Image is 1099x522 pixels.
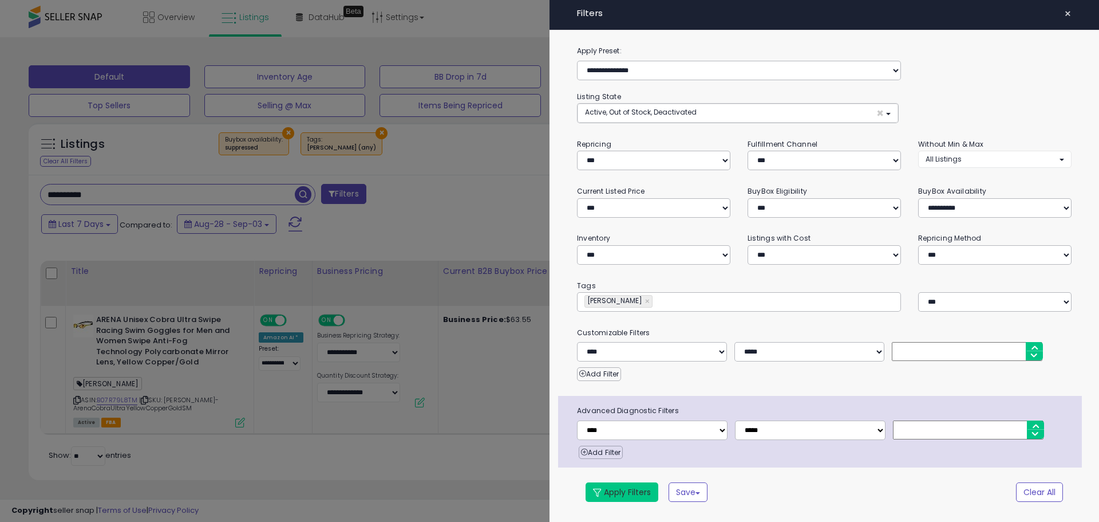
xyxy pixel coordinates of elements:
[585,107,697,117] span: Active, Out of Stock, Deactivated
[577,186,645,196] small: Current Listed Price
[586,482,658,502] button: Apply Filters
[579,446,623,460] button: Add Filter
[876,107,884,119] span: ×
[918,151,1072,167] button: All Listings
[577,139,611,149] small: Repricing
[748,186,807,196] small: BuyBox Eligibility
[669,482,707,502] button: Save
[568,327,1080,339] small: Customizable Filters
[748,233,811,243] small: Listings with Cost
[568,280,1080,292] small: Tags
[918,186,986,196] small: BuyBox Availability
[1064,6,1072,22] span: ×
[577,92,621,101] small: Listing State
[1060,6,1076,22] button: ×
[918,233,982,243] small: Repricing Method
[918,139,984,149] small: Without Min & Max
[585,296,642,305] span: [PERSON_NAME]
[577,233,610,243] small: Inventory
[577,367,621,381] button: Add Filter
[568,45,1080,57] label: Apply Preset:
[568,405,1082,417] span: Advanced Diagnostic Filters
[645,296,652,307] a: ×
[1016,482,1063,502] button: Clear All
[926,154,962,164] span: All Listings
[748,139,817,149] small: Fulfillment Channel
[578,104,898,123] button: Active, Out of Stock, Deactivated ×
[577,9,1072,18] h4: Filters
